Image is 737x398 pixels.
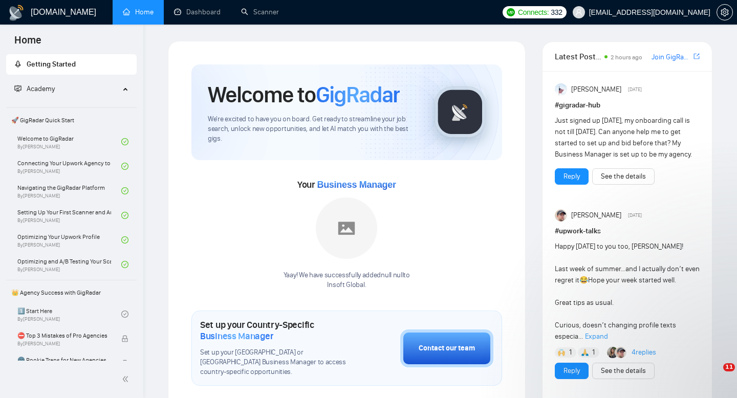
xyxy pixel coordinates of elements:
a: Reply [563,171,580,182]
span: Connects: [518,7,549,18]
span: [PERSON_NAME] [571,84,621,95]
span: check-circle [121,187,128,194]
button: setting [717,4,733,20]
span: Business Manager [317,180,396,190]
span: By [PERSON_NAME] [17,341,111,347]
span: 🚀 GigRadar Quick Start [7,110,136,130]
a: Optimizing and A/B Testing Your Scanner for Better ResultsBy[PERSON_NAME] [17,253,121,276]
span: lock [121,335,128,342]
a: 1️⃣ Start HereBy[PERSON_NAME] [17,303,121,325]
a: setting [717,8,733,16]
span: GigRadar [316,81,400,108]
span: rocket [14,60,21,68]
span: setting [717,8,732,16]
span: fund-projection-screen [14,85,21,92]
span: check-circle [121,138,128,145]
img: gigradar-logo.png [435,86,486,138]
a: See the details [601,171,646,182]
span: Business Manager [200,330,273,342]
span: double-left [122,374,132,384]
h1: Welcome to [208,81,400,108]
a: searchScanner [241,8,279,16]
img: Anisuzzaman Khan [555,83,567,96]
span: [DATE] [628,85,642,94]
button: See the details [592,363,655,379]
a: Connecting Your Upwork Agency to GigRadarBy[PERSON_NAME] [17,155,121,178]
span: Happy [DATE] to you too, [PERSON_NAME]! Last week of summer…and I actually don’t even regret it H... [555,242,700,341]
iframe: Intercom live chat [702,363,727,388]
span: 2 hours ago [611,54,642,61]
div: Contact our team [419,343,475,354]
li: Getting Started [6,54,137,75]
h1: Set up your Country-Specific [200,319,349,342]
a: Welcome to GigRadarBy[PERSON_NAME] [17,130,121,153]
button: Reply [555,168,589,185]
span: user [575,9,582,16]
span: Academy [27,84,55,93]
span: check-circle [121,311,128,318]
button: See the details [592,168,655,185]
span: 👑 Agency Success with GigRadar [7,282,136,303]
a: Optimizing Your Upwork ProfileBy[PERSON_NAME] [17,229,121,251]
a: homeHome [123,8,154,16]
span: We're excited to have you on board. Get ready to streamline your job search, unlock new opportuni... [208,115,418,144]
span: check-circle [121,163,128,170]
a: See the details [601,365,646,377]
span: Just signed up [DATE], my onboarding call is not till [DATE]. Can anyone help me to get started t... [555,116,692,159]
span: Your [297,179,396,190]
h1: # upwork-talks [555,226,700,237]
span: check-circle [121,236,128,244]
span: check-circle [121,212,128,219]
img: placeholder.png [316,197,377,259]
span: 🌚 Rookie Traps for New Agencies [17,355,111,365]
a: Reply [563,365,580,377]
img: logo [8,5,25,21]
span: Academy [14,84,55,93]
span: 332 [551,7,562,18]
span: 11 [723,363,735,371]
span: [PERSON_NAME] [571,210,621,221]
span: [DATE] [628,211,642,220]
span: Set up your [GEOGRAPHIC_DATA] or [GEOGRAPHIC_DATA] Business Manager to access country-specific op... [200,348,349,377]
a: dashboardDashboard [174,8,221,16]
div: Yaay! We have successfully added null null to [284,271,410,290]
p: Insoft Global . [284,280,410,290]
h1: # gigradar-hub [555,100,700,111]
span: lock [121,360,128,367]
img: Igor Šalagin [555,209,567,222]
a: Join GigRadar Slack Community [652,52,691,63]
button: Reply [555,363,589,379]
span: Latest Posts from the GigRadar Community [555,50,601,63]
a: Navigating the GigRadar PlatformBy[PERSON_NAME] [17,180,121,202]
span: export [693,52,700,60]
span: ⛔ Top 3 Mistakes of Pro Agencies [17,330,111,341]
a: export [693,52,700,61]
span: check-circle [121,261,128,268]
span: Getting Started [27,60,76,69]
a: Setting Up Your First Scanner and Auto-BidderBy[PERSON_NAME] [17,204,121,227]
img: upwork-logo.png [507,8,515,16]
span: Home [6,33,50,54]
button: Contact our team [400,329,493,367]
span: 😂 [579,276,588,284]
